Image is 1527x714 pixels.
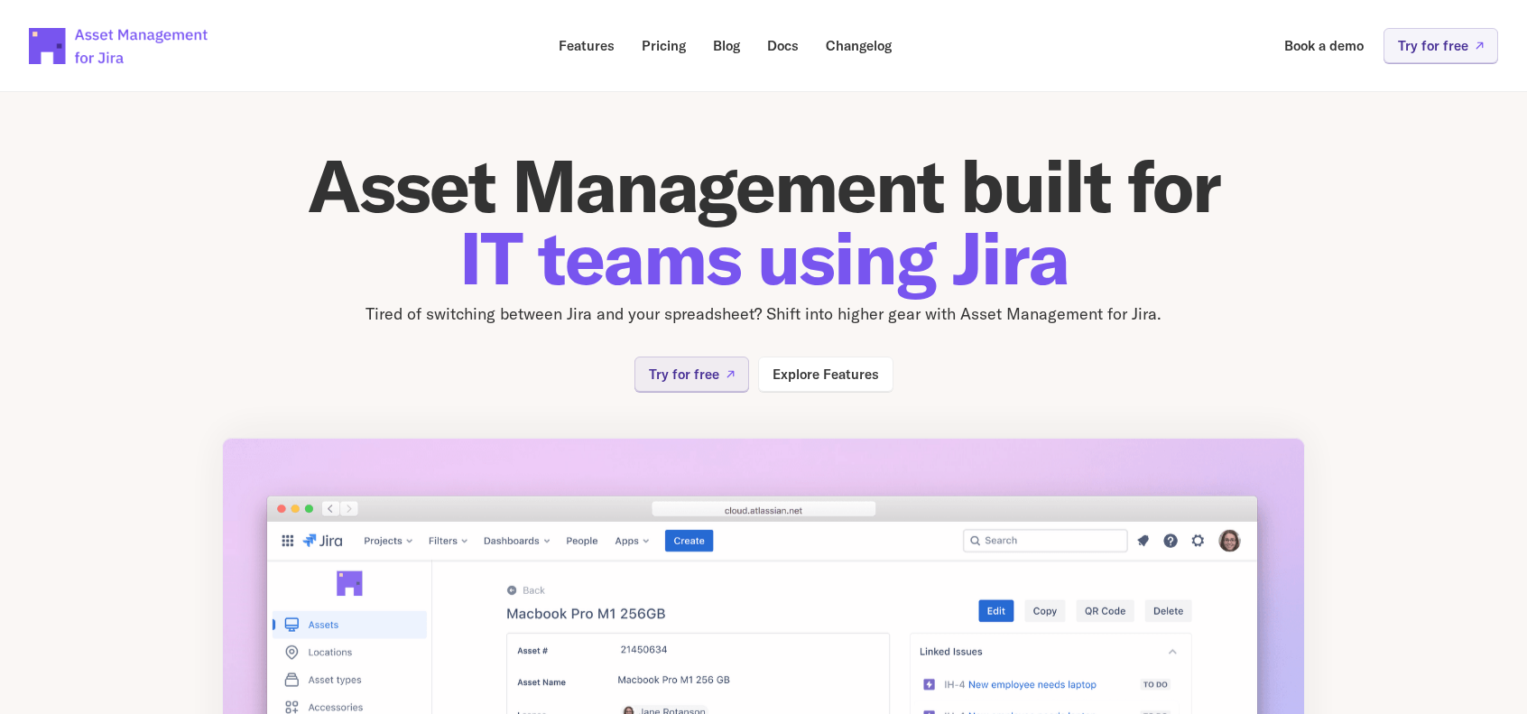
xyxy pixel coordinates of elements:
[222,301,1305,328] p: Tired of switching between Jira and your spreadsheet? Shift into higher gear with Asset Managemen...
[813,28,904,63] a: Changelog
[700,28,753,63] a: Blog
[767,39,799,52] p: Docs
[773,367,879,381] p: Explore Features
[629,28,699,63] a: Pricing
[642,39,686,52] p: Pricing
[1272,28,1376,63] a: Book a demo
[758,357,893,392] a: Explore Features
[1384,28,1498,63] a: Try for free
[713,39,740,52] p: Blog
[754,28,811,63] a: Docs
[546,28,627,63] a: Features
[222,150,1305,294] h1: Asset Management built for
[634,357,749,392] a: Try for free
[1284,39,1364,52] p: Book a demo
[826,39,892,52] p: Changelog
[459,212,1069,303] span: IT teams using Jira
[649,367,719,381] p: Try for free
[1398,39,1468,52] p: Try for free
[559,39,615,52] p: Features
